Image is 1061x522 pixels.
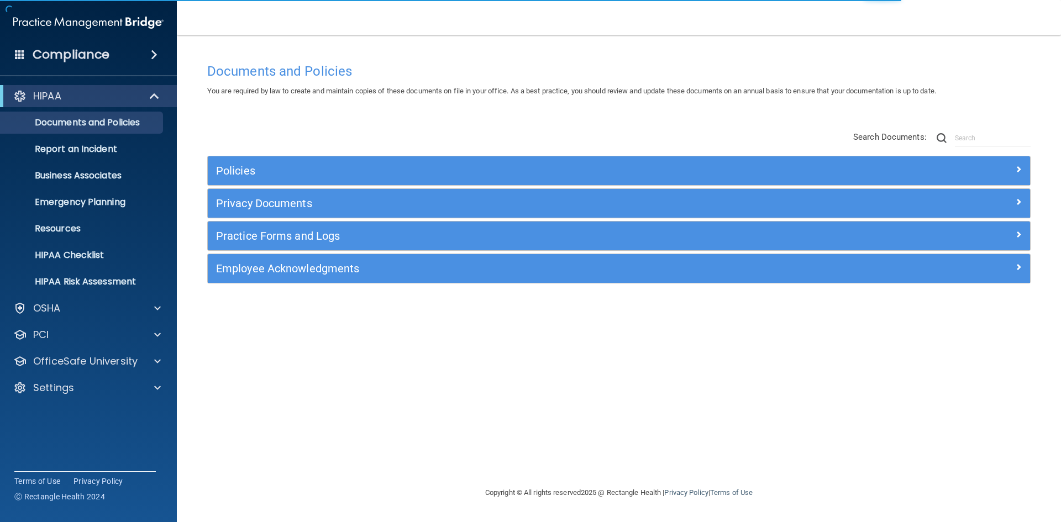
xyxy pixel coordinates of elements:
div: Copyright © All rights reserved 2025 @ Rectangle Health | | [417,475,821,510]
input: Search [955,130,1031,146]
h5: Privacy Documents [216,197,816,209]
img: ic-search.3b580494.png [937,133,947,143]
a: Settings [13,381,161,394]
a: PCI [13,328,161,341]
h5: Policies [216,165,816,177]
p: Documents and Policies [7,117,158,128]
p: HIPAA [33,89,61,103]
p: Resources [7,223,158,234]
p: Business Associates [7,170,158,181]
a: OSHA [13,302,161,315]
a: Privacy Documents [216,194,1022,212]
p: Settings [33,381,74,394]
h5: Employee Acknowledgments [216,262,816,275]
a: HIPAA [13,89,160,103]
p: HIPAA Checklist [7,250,158,261]
a: OfficeSafe University [13,355,161,368]
img: PMB logo [13,12,164,34]
span: Ⓒ Rectangle Health 2024 [14,491,105,502]
a: Policies [216,162,1022,180]
a: Privacy Policy [73,476,123,487]
a: Terms of Use [14,476,60,487]
iframe: Drift Widget Chat Controller [870,444,1048,488]
p: PCI [33,328,49,341]
a: Practice Forms and Logs [216,227,1022,245]
p: HIPAA Risk Assessment [7,276,158,287]
a: Terms of Use [710,488,753,497]
span: Search Documents: [853,132,927,142]
h4: Compliance [33,47,109,62]
h5: Practice Forms and Logs [216,230,816,242]
p: Emergency Planning [7,197,158,208]
a: Privacy Policy [664,488,708,497]
p: OSHA [33,302,61,315]
a: Employee Acknowledgments [216,260,1022,277]
p: OfficeSafe University [33,355,138,368]
p: Report an Incident [7,144,158,155]
span: You are required by law to create and maintain copies of these documents on file in your office. ... [207,87,936,95]
h4: Documents and Policies [207,64,1031,78]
